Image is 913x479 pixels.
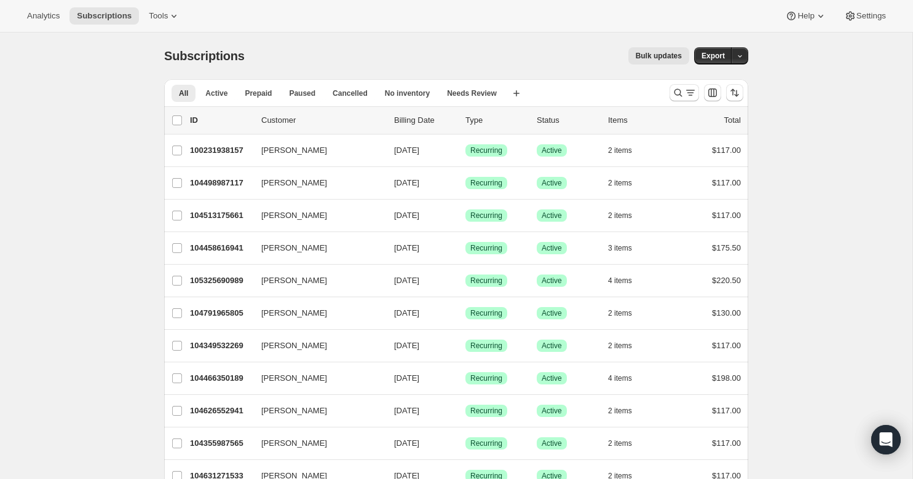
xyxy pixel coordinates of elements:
span: Recurring [470,341,502,351]
button: [PERSON_NAME] [254,173,377,193]
span: Prepaid [245,88,272,98]
span: Recurring [470,276,502,286]
button: Help [778,7,834,25]
span: [PERSON_NAME] [261,177,327,189]
span: Active [542,438,562,448]
span: Settings [856,11,886,21]
span: 3 items [608,243,632,253]
span: $117.00 [712,406,741,415]
span: [DATE] [394,211,419,220]
span: Paused [289,88,315,98]
span: Active [542,146,562,155]
p: 100231938157 [190,144,251,157]
span: [DATE] [394,373,419,383]
p: Status [537,114,598,127]
span: Recurring [470,406,502,416]
span: [DATE] [394,146,419,155]
p: 105325690989 [190,275,251,287]
button: 2 items [608,305,646,322]
span: [PERSON_NAME] [261,405,327,417]
p: 104466350189 [190,372,251,384]
button: 2 items [608,142,646,159]
div: 104349532269[PERSON_NAME][DATE]SuccessRecurringSuccessActive2 items$117.00 [190,337,741,354]
div: 104466350189[PERSON_NAME][DATE]SuccessRecurringSuccessActive4 items$198.00 [190,370,741,387]
span: 2 items [608,341,632,351]
span: Active [542,308,562,318]
button: Customize table column order and visibility [704,84,721,101]
button: 3 items [608,240,646,257]
span: Active [542,276,562,286]
span: [PERSON_NAME] [261,340,327,352]
button: [PERSON_NAME] [254,206,377,225]
span: [DATE] [394,178,419,187]
span: 2 items [608,211,632,220]
span: [DATE] [394,276,419,285]
div: 104513175661[PERSON_NAME][DATE]SuccessRecurringSuccessActive2 items$117.00 [190,207,741,224]
p: 104791965805 [190,307,251,319]
span: Subscriptions [77,11,132,21]
span: Recurring [470,438,502,448]
span: $117.00 [712,341,741,350]
p: Total [724,114,741,127]
button: [PERSON_NAME] [254,238,377,258]
span: 2 items [608,308,632,318]
div: IDCustomerBilling DateTypeStatusItemsTotal [190,114,741,127]
span: Recurring [470,178,502,188]
span: 2 items [608,178,632,188]
button: [PERSON_NAME] [254,368,377,388]
button: Create new view [507,85,526,102]
p: 104349532269 [190,340,251,352]
span: All [179,88,188,98]
span: Subscriptions [164,49,245,63]
button: [PERSON_NAME] [254,401,377,421]
div: Items [608,114,670,127]
p: 104458616941 [190,242,251,254]
div: Type [465,114,527,127]
button: Analytics [20,7,67,25]
span: Active [542,373,562,383]
span: [DATE] [394,308,419,317]
span: Active [542,341,562,351]
span: Active [542,406,562,416]
span: 4 items [608,373,632,383]
span: $220.50 [712,276,741,285]
span: $117.00 [712,178,741,187]
span: No inventory [385,88,430,98]
span: Recurring [470,243,502,253]
button: Sort the results [726,84,743,101]
span: Analytics [27,11,60,21]
span: [PERSON_NAME] [261,437,327,450]
span: 2 items [608,438,632,448]
button: Tools [141,7,188,25]
span: [DATE] [394,243,419,252]
button: [PERSON_NAME] [254,434,377,453]
button: 2 items [608,174,646,192]
button: [PERSON_NAME] [254,141,377,160]
span: Bulk updates [636,51,682,61]
button: Export [694,47,732,64]
div: 104498987117[PERSON_NAME][DATE]SuccessRecurringSuccessActive2 items$117.00 [190,174,741,192]
button: 4 items [608,370,646,387]
span: $117.00 [712,438,741,448]
span: 2 items [608,146,632,155]
span: $117.00 [712,146,741,155]
span: Export [702,51,725,61]
span: [DATE] [394,406,419,415]
span: Cancelled [333,88,368,98]
p: Customer [261,114,384,127]
div: Open Intercom Messenger [871,425,901,454]
div: 100231938157[PERSON_NAME][DATE]SuccessRecurringSuccessActive2 items$117.00 [190,142,741,159]
span: [PERSON_NAME] [261,242,327,254]
span: $117.00 [712,211,741,220]
span: [DATE] [394,438,419,448]
button: Bulk updates [628,47,689,64]
span: $130.00 [712,308,741,317]
span: $198.00 [712,373,741,383]
p: 104498987117 [190,177,251,189]
span: [PERSON_NAME] [261,275,327,287]
button: Search and filter results [670,84,699,101]
p: Billing Date [394,114,456,127]
button: [PERSON_NAME] [254,303,377,323]
span: Recurring [470,146,502,155]
div: 104791965805[PERSON_NAME][DATE]SuccessRecurringSuccessActive2 items$130.00 [190,305,741,322]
